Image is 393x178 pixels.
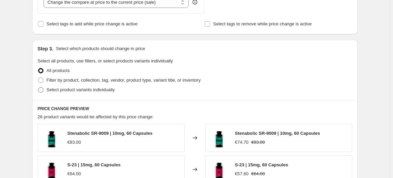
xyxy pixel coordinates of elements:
[47,21,138,26] span: Select tags to add while price change is active
[235,162,288,167] span: S-23 | 15mg, 60 Capsules
[38,114,154,119] span: 26 product variants would be affected by this price change:
[235,131,320,136] span: Stenabolic SR-9009 | 10mg, 60 Capsules
[38,58,173,63] span: Select all products, use filters, or select products variants individually
[38,45,53,52] h2: Step 3.
[67,131,153,136] span: Stenabolic SR-9009 | 10mg, 60 Capsules
[38,106,352,111] h6: PRICE CHANGE PREVIEW
[213,21,312,26] span: Select tags to remove while price change is active
[67,139,81,146] div: €83.00
[235,170,249,177] div: €57.60
[251,170,265,177] strike: €64.00
[56,45,145,52] p: Select which products should change in price
[209,128,230,148] img: STENABOLIC_80x.jpg
[251,139,265,146] strike: €83.00
[67,162,121,167] span: S-23 | 15mg, 60 Capsules
[67,170,81,177] div: €64.00
[41,128,62,148] img: STENABOLIC_80x.jpg
[47,78,201,83] span: Filter by product, collection, tag, vendor, product type, variant title, or inventory
[235,139,249,146] div: €74.70
[47,87,115,92] span: Select product variants individually
[47,68,70,73] span: All products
